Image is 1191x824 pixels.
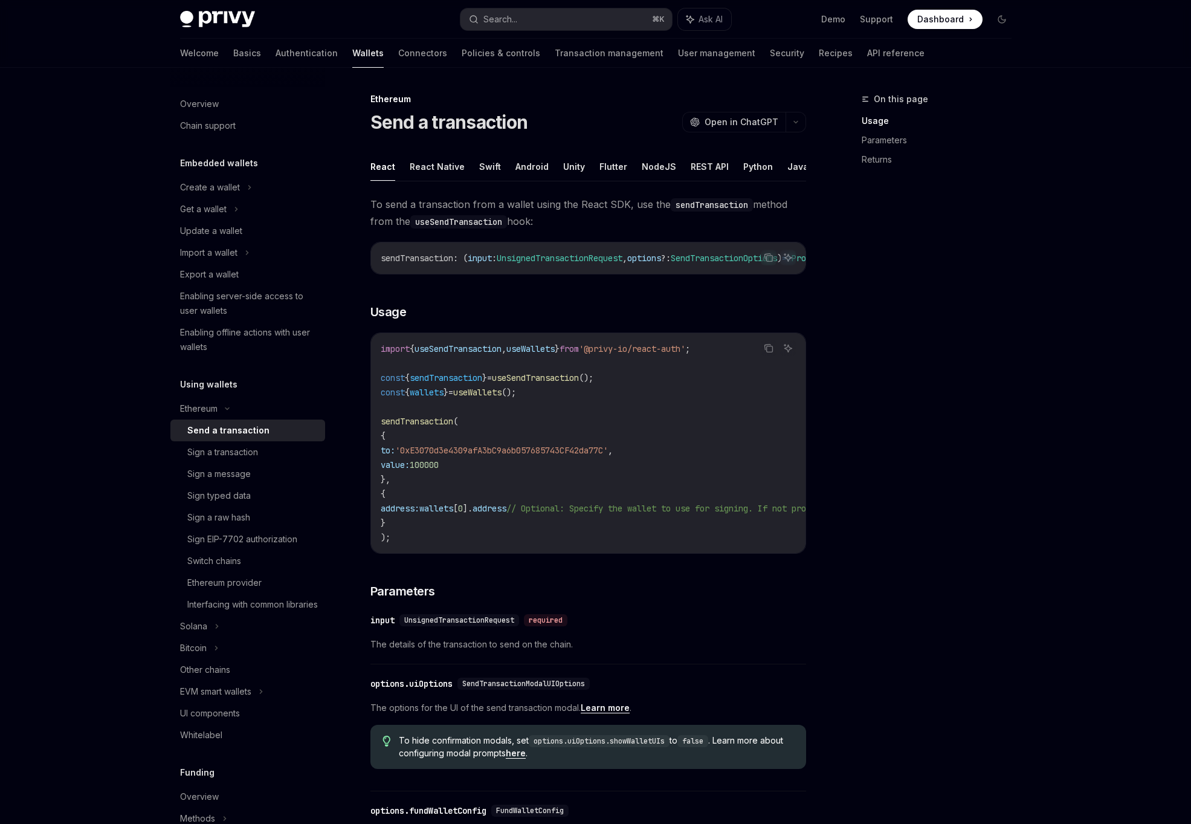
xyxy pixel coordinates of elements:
[502,343,506,354] span: ,
[671,198,753,212] code: sendTransaction
[187,445,258,459] div: Sign a transaction
[555,343,560,354] span: }
[370,805,486,817] div: options.fundWalletConfig
[627,253,661,264] span: options
[453,387,502,398] span: useWallets
[370,701,806,715] span: The options for the UI of the send transaction modal. .
[381,372,405,383] span: const
[410,215,507,229] code: useSendTransaction
[661,253,671,264] span: ?:
[458,503,463,514] span: 0
[819,39,853,68] a: Recipes
[170,264,325,285] a: Export a wallet
[381,343,410,354] span: import
[170,115,325,137] a: Chain support
[453,503,458,514] span: [
[496,806,564,816] span: FundWalletConfig
[170,659,325,681] a: Other chains
[460,8,672,30] button: Search...⌘K
[180,706,240,721] div: UI components
[381,474,390,485] span: },
[381,459,410,470] span: value:
[381,387,405,398] span: const
[381,503,419,514] span: address:
[862,111,1021,131] a: Usage
[473,503,506,514] span: address
[180,641,207,655] div: Bitcoin
[492,372,579,383] span: useSendTransaction
[780,250,796,265] button: Ask AI
[180,180,240,195] div: Create a wallet
[699,13,723,25] span: Ask AI
[370,93,806,105] div: Ethereum
[170,594,325,615] a: Interfacing with common libraries
[487,372,492,383] span: =
[415,343,502,354] span: useSendTransaction
[502,387,516,398] span: ();
[410,459,439,470] span: 100000
[180,728,222,742] div: Whitelabel
[622,253,627,264] span: ,
[579,372,593,383] span: ();
[370,583,435,600] span: Parameters
[743,152,773,181] button: Python
[170,220,325,242] a: Update a wallet
[410,343,415,354] span: {
[170,528,325,550] a: Sign EIP-7702 authorization
[381,430,386,441] span: {
[170,507,325,528] a: Sign a raw hash
[867,39,925,68] a: API reference
[917,13,964,25] span: Dashboard
[860,13,893,25] a: Support
[381,532,390,543] span: );
[381,253,453,264] span: sendTransaction
[352,39,384,68] a: Wallets
[497,253,622,264] span: UnsignedTransactionRequest
[187,532,297,547] div: Sign EIP-7702 authorization
[170,322,325,358] a: Enabling offline actions with user wallets
[453,253,468,264] span: : (
[777,253,782,264] span: )
[862,131,1021,150] a: Parameters
[506,748,526,759] a: here
[180,267,239,282] div: Export a wallet
[555,39,663,68] a: Transaction management
[463,503,473,514] span: ].
[678,39,755,68] a: User management
[180,401,218,416] div: Ethereum
[180,663,230,677] div: Other chains
[180,245,237,260] div: Import a wallet
[370,637,806,652] span: The details of the transaction to send on the chain.
[370,614,395,626] div: input
[180,619,207,634] div: Solana
[992,10,1012,29] button: Toggle dark mode
[581,702,630,713] a: Learn more
[410,152,465,181] button: React Native
[524,614,567,626] div: required
[180,156,258,170] h5: Embedded wallets
[405,372,410,383] span: {
[671,253,777,264] span: SendTransactionOptions
[180,11,255,28] img: dark logo
[579,343,685,354] span: '@privy-io/react-auth'
[398,39,447,68] a: Connectors
[691,152,729,181] button: REST API
[180,97,219,111] div: Overview
[170,485,325,507] a: Sign typed data
[506,343,555,354] span: useWallets
[187,576,262,590] div: Ethereum provider
[180,684,251,699] div: EVM smart wallets
[187,467,251,481] div: Sign a message
[705,116,778,128] span: Open in ChatGPT
[180,202,227,216] div: Get a wallet
[506,503,985,514] span: // Optional: Specify the wallet to use for signing. If not provided, the first wallet will be used.
[678,8,731,30] button: Ask AI
[419,503,453,514] span: wallets
[170,572,325,594] a: Ethereum provider
[276,39,338,68] a: Authentication
[187,488,251,503] div: Sign typed data
[180,224,242,238] div: Update a wallet
[483,12,517,27] div: Search...
[180,118,236,133] div: Chain support
[529,735,670,747] code: options.uiOptions.showWalletUIs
